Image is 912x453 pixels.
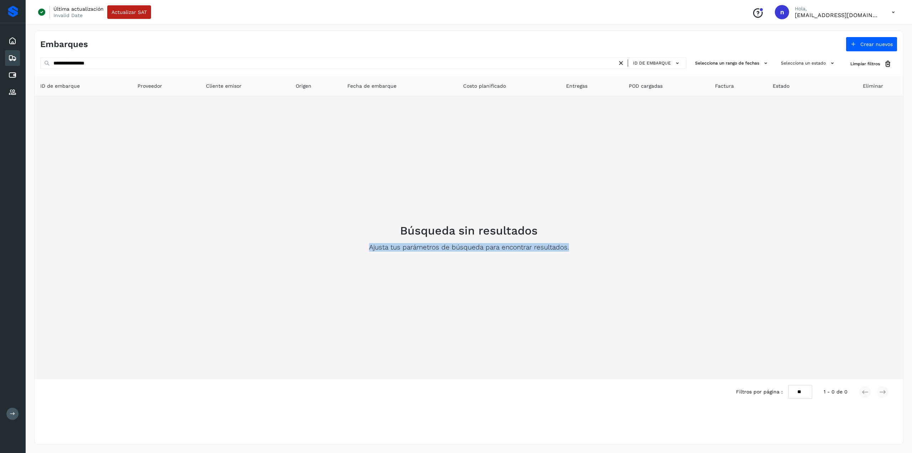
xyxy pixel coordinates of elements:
h4: Embarques [40,39,88,50]
p: Última actualización [53,6,104,12]
button: Actualizar SAT [107,5,151,19]
span: Eliminar [863,82,883,90]
span: Factura [715,82,734,90]
p: Ajusta tus parámetros de búsqueda para encontrar resultados. [369,243,569,252]
span: 1 - 0 de 0 [824,388,848,396]
span: Actualizar SAT [112,10,147,15]
div: Cuentas por pagar [5,67,20,83]
span: ID de embarque [40,82,80,90]
span: Fecha de embarque [347,82,397,90]
span: Crear nuevos [860,42,893,47]
p: Hola, [795,6,880,12]
button: Crear nuevos [846,37,897,52]
span: Cliente emisor [206,82,242,90]
span: Limpiar filtros [850,61,880,67]
h2: Búsqueda sin resultados [400,224,538,237]
span: Proveedor [138,82,162,90]
button: Selecciona un estado [778,57,839,69]
div: Embarques [5,50,20,66]
span: ID de embarque [633,60,671,66]
button: Selecciona un rango de fechas [692,57,772,69]
span: Filtros por página : [736,388,783,396]
span: Estado [773,82,789,90]
div: Proveedores [5,84,20,100]
span: Origen [296,82,311,90]
button: Limpiar filtros [845,57,897,71]
div: Inicio [5,33,20,49]
p: Invalid Date [53,12,83,19]
span: Costo planificado [463,82,506,90]
button: ID de embarque [631,58,683,68]
p: niagara+prod@solvento.mx [795,12,880,19]
span: Entregas [566,82,587,90]
span: POD cargadas [629,82,663,90]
